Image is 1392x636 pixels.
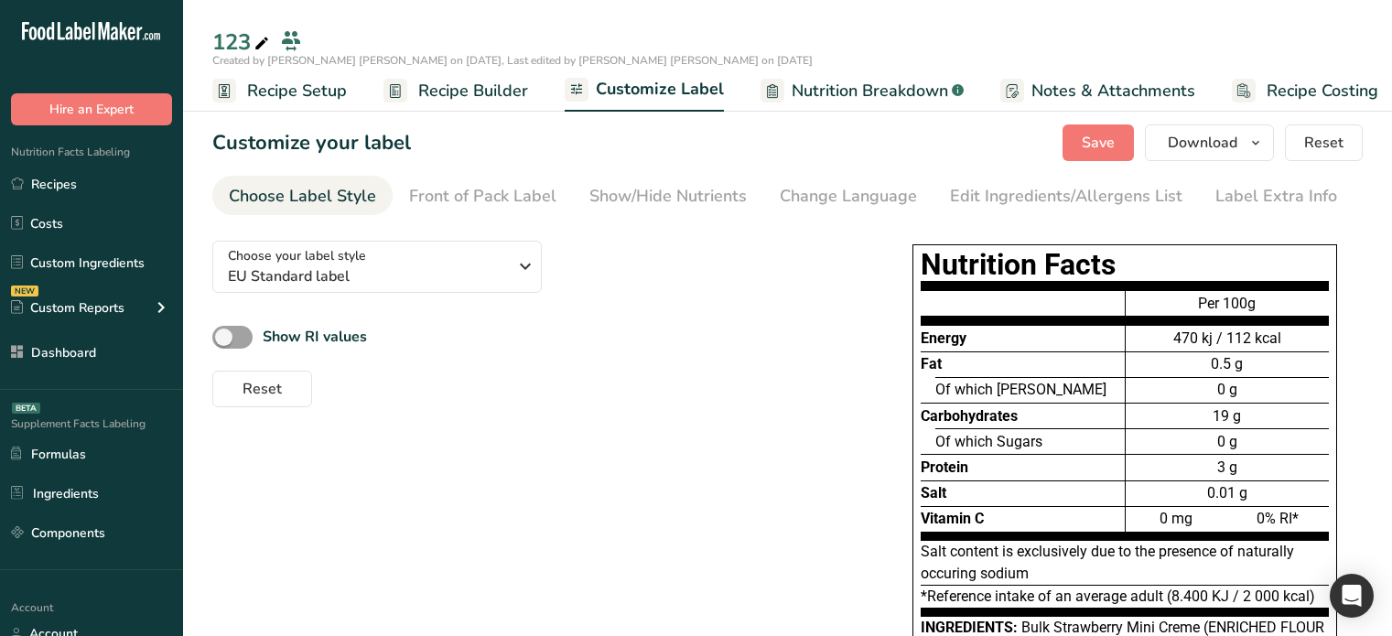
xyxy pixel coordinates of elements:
[921,253,1329,277] h1: Nutrition Facts
[935,381,1106,398] span: Of which [PERSON_NAME]
[1126,377,1329,403] div: 0 g
[243,378,282,400] span: Reset
[1126,480,1329,506] div: 0.01 g
[1257,510,1299,527] span: 0% RI*
[1215,184,1337,209] div: Label Extra Info
[950,184,1182,209] div: Edit Ingredients/Allergens List
[589,184,747,209] div: Show/Hide Nutrients
[1304,132,1343,154] span: Reset
[228,265,507,287] span: EU Standard label
[212,70,347,112] a: Recipe Setup
[565,69,724,113] a: Customize Label
[596,77,724,102] span: Customize Label
[11,298,124,318] div: Custom Reports
[212,371,312,407] button: Reset
[11,93,172,125] button: Hire an Expert
[921,586,1329,617] div: *Reference intake of an average adult (8.400 KJ / 2 000 kcal)
[1126,328,1329,350] div: 470 kj / 112 kcal
[1168,132,1237,154] span: Download
[921,355,942,372] span: Fat
[247,79,347,103] span: Recipe Setup
[761,70,964,112] a: Nutrition Breakdown
[383,70,528,112] a: Recipe Builder
[212,241,542,293] button: Choose your label style EU Standard label
[212,26,273,59] div: 123
[921,541,1329,586] div: Salt content is exclusively due to the presence of naturally occuring sodium
[1126,403,1329,428] div: 19 g
[921,407,1018,425] span: Carbohydrates
[921,484,946,501] span: Salt
[921,458,968,476] span: Protein
[12,403,40,414] div: BETA
[1031,79,1195,103] span: Notes & Attachments
[228,246,366,265] span: Choose your label style
[1232,70,1378,112] a: Recipe Costing
[1126,351,1329,377] div: 0.5 g
[780,184,917,209] div: Change Language
[1063,124,1134,161] button: Save
[212,53,813,68] span: Created by [PERSON_NAME] [PERSON_NAME] on [DATE], Last edited by [PERSON_NAME] [PERSON_NAME] on [...
[263,327,367,347] b: Show RI values
[1000,70,1195,112] a: Notes & Attachments
[1126,428,1329,454] div: 0 g
[11,286,38,296] div: NEW
[921,619,1018,636] span: Ingredients:
[1126,454,1329,480] div: 3 g
[212,128,411,158] h1: Customize your label
[1126,506,1227,532] div: 0 mg
[921,329,966,347] span: Energy
[1082,132,1115,154] span: Save
[792,79,948,103] span: Nutrition Breakdown
[1285,124,1363,161] button: Reset
[1330,574,1374,618] div: Open Intercom Messenger
[1126,290,1329,325] div: Per 100g
[418,79,528,103] span: Recipe Builder
[1145,124,1274,161] button: Download
[229,184,376,209] div: Choose Label Style
[921,510,984,527] span: Vitamin C
[409,184,556,209] div: Front of Pack Label
[935,433,1042,450] span: Of which Sugars
[1267,79,1378,103] span: Recipe Costing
